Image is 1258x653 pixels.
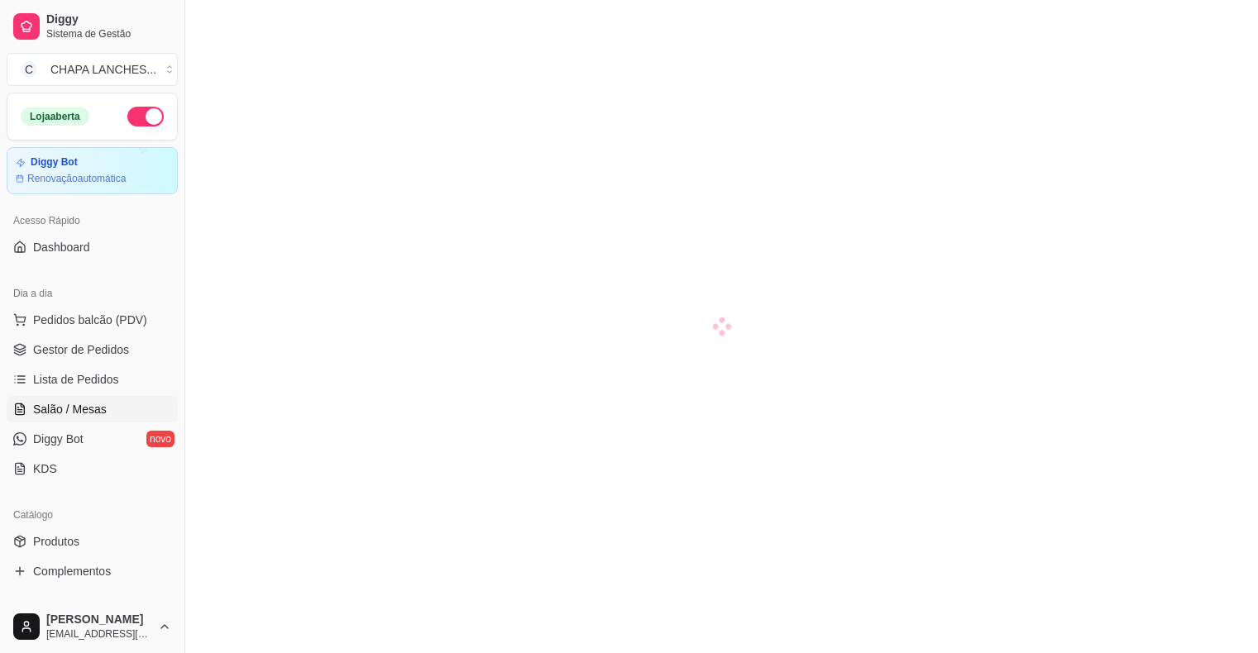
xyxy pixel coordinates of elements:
a: KDS [7,455,178,482]
span: Lista de Pedidos [33,371,119,388]
a: Salão / Mesas [7,396,178,422]
span: KDS [33,460,57,477]
a: DiggySistema de Gestão [7,7,178,46]
span: Produtos [33,533,79,550]
span: Dashboard [33,239,90,255]
span: Salão / Mesas [33,401,107,417]
div: Acesso Rápido [7,207,178,234]
span: Pedidos balcão (PDV) [33,312,147,328]
span: Diggy [46,12,171,27]
button: Select a team [7,53,178,86]
span: Diggy Bot [33,431,84,447]
a: Lista de Pedidos [7,366,178,393]
span: Gestor de Pedidos [33,341,129,358]
a: Gestor de Pedidos [7,336,178,363]
div: CHAPA LANCHES ... [50,61,156,78]
a: Complementos [7,558,178,584]
span: Complementos [33,563,111,579]
article: Renovação automática [27,172,126,185]
article: Diggy Bot [31,156,78,169]
a: Produtos [7,528,178,555]
span: [PERSON_NAME] [46,612,151,627]
a: Diggy BotRenovaçãoautomática [7,147,178,194]
button: [PERSON_NAME][EMAIL_ADDRESS][DOMAIN_NAME] [7,607,178,646]
a: Diggy Botnovo [7,426,178,452]
a: Dashboard [7,234,178,260]
div: Loja aberta [21,107,89,126]
button: Alterar Status [127,107,164,126]
span: C [21,61,37,78]
span: Sistema de Gestão [46,27,171,41]
div: Dia a dia [7,280,178,307]
button: Pedidos balcão (PDV) [7,307,178,333]
div: Catálogo [7,502,178,528]
span: [EMAIL_ADDRESS][DOMAIN_NAME] [46,627,151,641]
